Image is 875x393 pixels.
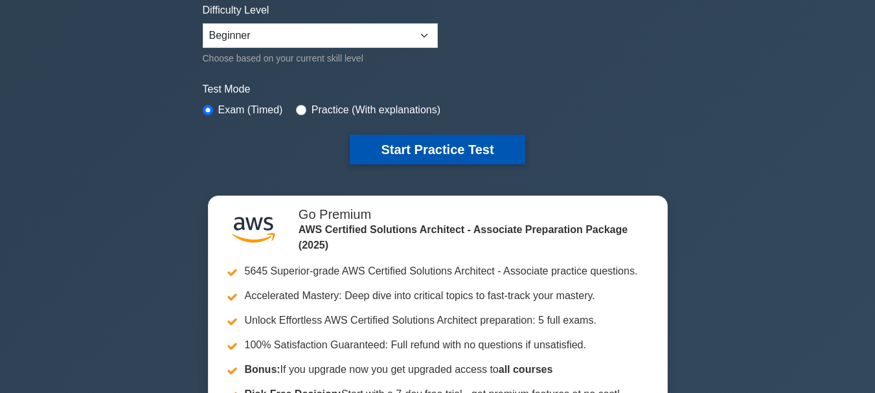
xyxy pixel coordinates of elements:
[218,102,283,118] label: Exam (Timed)
[203,3,269,18] label: Difficulty Level
[350,135,525,164] button: Start Practice Test
[312,102,440,118] label: Practice (With explanations)
[203,51,438,66] div: Choose based on your current skill level
[203,82,673,97] label: Test Mode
